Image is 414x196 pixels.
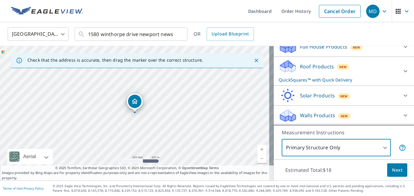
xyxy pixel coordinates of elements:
[280,163,336,177] p: Estimated Total: $18
[3,187,44,190] p: |
[207,27,254,41] a: Upload Blueprint
[387,163,407,177] button: Next
[341,114,348,118] span: New
[300,112,335,119] p: Walls Products
[88,26,175,43] input: Search by address or latitude-longitude
[8,26,69,43] div: [GEOGRAPHIC_DATA]
[340,94,348,99] span: New
[182,165,208,170] a: OpenStreetMap
[27,57,203,63] p: Check that the address is accurate, then drag the marker over the correct structure.
[7,149,53,164] div: Aerial
[279,39,409,54] div: Full House ProductsNew
[194,27,254,41] div: OR
[257,145,266,154] a: Current Level 16, Zoom In
[21,149,38,164] div: Aerial
[279,77,398,83] p: QuickSquares™ with Quick Delivery
[392,166,402,174] span: Next
[300,43,347,50] p: Full House Products
[3,186,22,191] a: Terms of Use
[252,56,260,64] button: Close
[53,184,411,193] p: © 2025 Eagle View Technologies, Inc. and Pictometry International Corp. All Rights Reserved. Repo...
[353,45,360,50] span: New
[212,30,249,38] span: Upload Blueprint
[257,154,266,163] a: Current Level 16, Zoom Out
[366,5,380,18] div: MD
[209,165,219,170] a: Terms
[399,144,406,151] span: Your report will include only the primary structure on the property. For example, a detached gara...
[282,139,391,156] div: Primary Structure Only
[127,93,143,112] div: Dropped pin, building 1, Residential property, 1580 Winthrope Dr Newport News, VA 23602
[279,88,409,103] div: Solar ProductsNew
[282,129,406,136] p: Measurement Instructions
[11,7,83,16] img: EV Logo
[300,63,334,70] p: Roof Products
[300,92,335,99] p: Solar Products
[279,108,409,123] div: Walls ProductsNew
[24,186,44,191] a: Privacy Policy
[279,59,409,83] div: Roof ProductsNewQuickSquares™ with Quick Delivery
[319,5,361,18] a: Cancel Order
[339,64,347,69] span: New
[55,165,219,171] span: © 2025 TomTom, Earthstar Geographics SIO, © 2025 Microsoft Corporation, ©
